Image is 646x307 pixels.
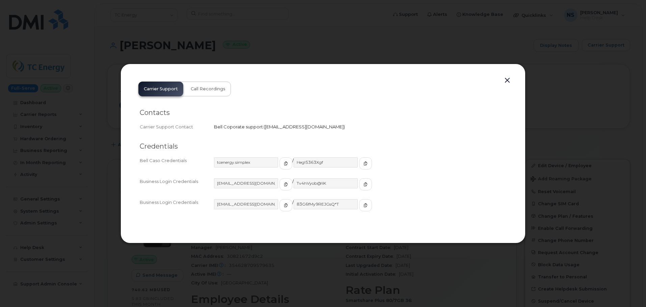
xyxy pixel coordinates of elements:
[279,157,292,170] button: copy to clipboard
[140,199,214,217] div: Business Login Credentials
[214,124,263,129] span: Bell Coporate support
[617,278,641,302] iframe: Messenger Launcher
[140,142,506,151] h2: Credentials
[140,124,214,130] div: Carrier Support Contact
[359,157,372,170] button: copy to clipboard
[140,109,506,117] h2: Contacts
[359,178,372,190] button: copy to clipboard
[265,124,344,129] span: [EMAIL_ADDRESS][DOMAIN_NAME]
[214,157,506,176] div: /
[279,199,292,211] button: copy to clipboard
[214,199,506,217] div: /
[359,199,372,211] button: copy to clipboard
[191,86,225,92] span: Call Recordings
[279,178,292,190] button: copy to clipboard
[140,157,214,176] div: Bell Caso Credentials
[140,178,214,196] div: Business Login Credentials
[214,178,506,196] div: /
